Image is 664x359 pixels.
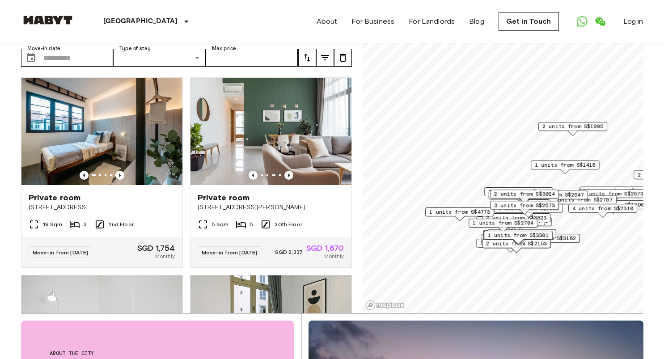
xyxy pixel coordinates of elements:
[190,78,351,185] img: Marketing picture of unit SG-01-113-001-05
[351,16,394,27] a: For Business
[523,191,584,199] span: 1 units from S$2547
[33,249,89,256] span: Move-in from [DATE]
[409,16,455,27] a: For Landlords
[103,16,178,27] p: [GEOGRAPHIC_DATA]
[480,239,541,247] span: 5 units from S$1680
[21,16,75,25] img: Habyt
[298,49,316,67] button: tune
[486,214,547,222] span: 3 units from S$3623
[109,220,134,228] span: 2nd Floor
[21,77,183,268] a: Marketing picture of unit SG-01-027-006-02Previous imagePrevious imagePrivate room[STREET_ADDRESS...
[494,190,555,198] span: 2 units from S$3024
[115,171,124,180] button: Previous image
[572,204,633,212] span: 4 units from S$2310
[250,220,253,228] span: 5
[488,231,549,239] span: 1 units from S$3381
[212,220,229,228] span: 5 Sqm
[568,204,637,218] div: Map marker
[515,234,576,242] span: 1 units from S$3182
[584,187,647,195] span: 17 units from S$1243
[494,201,555,209] span: 3 units from S$2573
[490,201,559,215] div: Map marker
[476,239,545,253] div: Map marker
[487,229,556,243] div: Map marker
[275,248,303,256] span: SGD 2,337
[50,349,265,357] span: About the city
[198,203,344,212] span: [STREET_ADDRESS][PERSON_NAME]
[198,192,250,203] span: Private room
[429,208,490,216] span: 1 units from S$4773
[425,207,494,221] div: Map marker
[284,171,293,180] button: Previous image
[21,78,182,185] img: Marketing picture of unit SG-01-027-006-02
[552,196,613,204] span: 2 units from S$2757
[469,16,484,27] a: Blog
[80,171,89,180] button: Previous image
[535,161,596,169] span: 1 units from S$1418
[531,160,600,174] div: Map marker
[29,203,175,212] span: [STREET_ADDRESS]
[306,244,344,252] span: SGD 1,870
[202,249,258,256] span: Move-in from [DATE]
[494,204,563,218] div: Map marker
[119,45,151,52] label: Type of stay
[29,192,81,203] span: Private room
[324,252,344,260] span: Monthly
[482,234,550,248] div: Map marker
[548,195,617,209] div: Map marker
[490,190,559,203] div: Map marker
[491,230,552,238] span: 1 units from S$4200
[22,49,40,67] button: Choose date
[519,190,588,204] div: Map marker
[488,190,560,204] div: Map marker
[473,219,533,227] span: 1 units from S$2704
[43,220,63,228] span: 19 Sqm
[482,239,551,253] div: Map marker
[623,16,643,27] a: Log in
[27,45,60,52] label: Move-in date
[317,16,338,27] a: About
[483,231,552,245] div: Map marker
[190,77,352,268] a: Previous imagePrevious imagePrivate room[STREET_ADDRESS][PERSON_NAME]5 Sqm530th FloorMove-in from...
[137,244,175,252] span: SGD 1,754
[591,13,609,30] a: Open WeChat
[275,220,302,228] span: 30th Floor
[482,213,551,227] div: Map marker
[212,45,236,52] label: Max price
[155,252,175,260] span: Monthly
[316,49,334,67] button: tune
[488,188,549,196] span: 3 units from S$1985
[579,189,647,203] div: Map marker
[583,190,643,198] span: 1 units from S$2573
[499,12,559,31] a: Get in Touch
[483,217,552,231] div: Map marker
[249,171,258,180] button: Previous image
[469,219,537,232] div: Map marker
[484,187,553,201] div: Map marker
[334,49,352,67] button: tune
[511,234,580,248] div: Map marker
[573,13,591,30] a: Open WhatsApp
[484,231,553,245] div: Map marker
[84,220,87,228] span: 3
[365,300,405,310] a: Mapbox logo
[579,186,651,200] div: Map marker
[542,122,603,131] span: 2 units from S$1985
[538,122,607,136] div: Map marker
